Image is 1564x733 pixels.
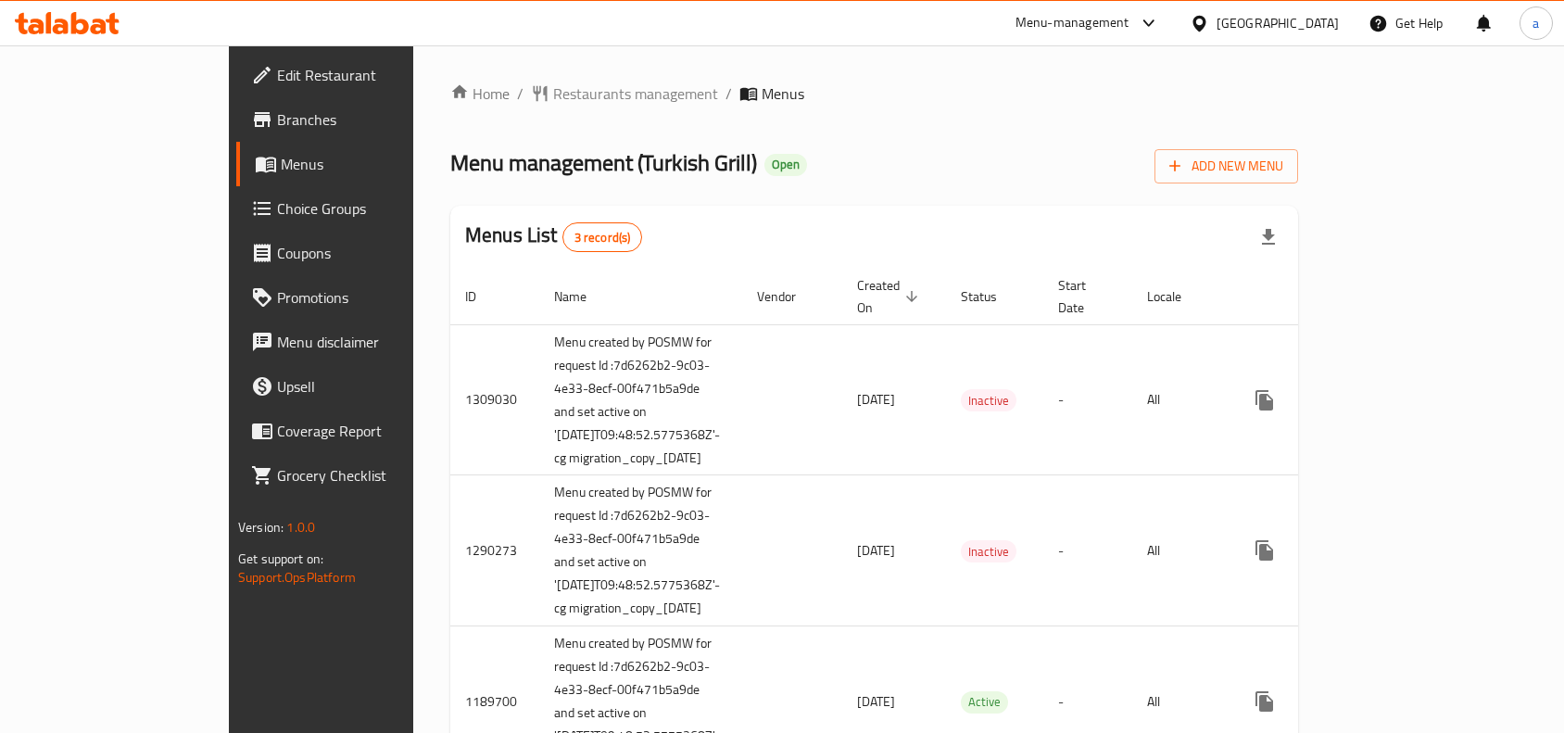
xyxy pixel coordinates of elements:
[236,186,490,231] a: Choice Groups
[1169,155,1283,178] span: Add New Menu
[553,82,718,105] span: Restaurants management
[277,286,475,309] span: Promotions
[465,221,642,252] h2: Menus List
[563,229,642,246] span: 3 record(s)
[1043,475,1132,626] td: -
[1287,378,1331,423] button: Change Status
[236,409,490,453] a: Coverage Report
[277,331,475,353] span: Menu disclaimer
[562,222,643,252] div: Total records count
[236,320,490,364] a: Menu disclaimer
[236,231,490,275] a: Coupons
[531,82,718,105] a: Restaurants management
[277,464,475,487] span: Grocery Checklist
[1242,528,1287,573] button: more
[465,285,500,308] span: ID
[450,475,539,626] td: 1290273
[857,538,895,562] span: [DATE]
[961,285,1021,308] span: Status
[1242,679,1287,724] button: more
[961,389,1016,411] div: Inactive
[1154,149,1298,183] button: Add New Menu
[236,142,490,186] a: Menus
[1532,13,1539,33] span: a
[1015,12,1129,34] div: Menu-management
[277,64,475,86] span: Edit Restaurant
[1287,679,1331,724] button: Change Status
[277,242,475,264] span: Coupons
[762,82,804,105] span: Menus
[450,142,757,183] span: Menu management ( Turkish Grill )
[961,540,1016,562] div: Inactive
[1287,528,1331,573] button: Change Status
[1132,324,1228,475] td: All
[236,53,490,97] a: Edit Restaurant
[961,691,1008,714] div: Active
[1043,324,1132,475] td: -
[857,387,895,411] span: [DATE]
[517,82,523,105] li: /
[238,565,356,589] a: Support.OpsPlatform
[961,541,1016,562] span: Inactive
[1058,274,1110,319] span: Start Date
[554,285,611,308] span: Name
[539,475,742,626] td: Menu created by POSMW for request Id :7d6262b2-9c03-4e33-8ecf-00f471b5a9de and set active on '[DA...
[1228,269,1435,325] th: Actions
[857,274,924,319] span: Created On
[764,157,807,172] span: Open
[961,691,1008,713] span: Active
[757,285,820,308] span: Vendor
[236,453,490,498] a: Grocery Checklist
[1217,13,1339,33] div: [GEOGRAPHIC_DATA]
[286,515,315,539] span: 1.0.0
[539,324,742,475] td: Menu created by POSMW for request Id :7d6262b2-9c03-4e33-8ecf-00f471b5a9de and set active on '[DA...
[277,108,475,131] span: Branches
[281,153,475,175] span: Menus
[725,82,732,105] li: /
[277,375,475,398] span: Upsell
[1242,378,1287,423] button: more
[277,420,475,442] span: Coverage Report
[277,197,475,220] span: Choice Groups
[236,364,490,409] a: Upsell
[961,390,1016,411] span: Inactive
[238,547,323,571] span: Get support on:
[857,689,895,714] span: [DATE]
[1132,475,1228,626] td: All
[236,97,490,142] a: Branches
[1147,285,1205,308] span: Locale
[450,324,539,475] td: 1309030
[450,82,1298,105] nav: breadcrumb
[1246,215,1291,259] div: Export file
[238,515,284,539] span: Version:
[236,275,490,320] a: Promotions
